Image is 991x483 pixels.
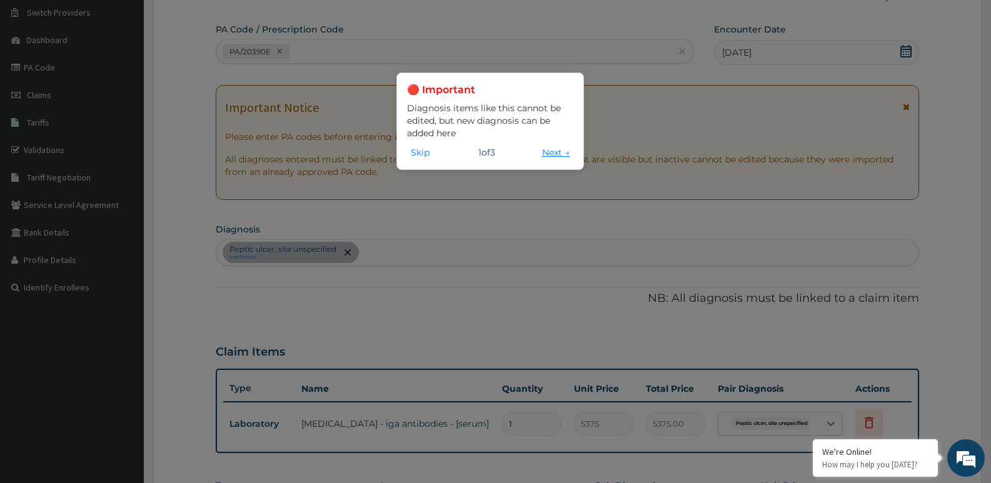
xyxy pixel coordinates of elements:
[407,102,573,139] p: Diagnosis items like this cannot be edited, but new diagnosis can be added here
[822,446,928,457] div: We're Online!
[822,459,928,470] p: How may I help you today?
[65,70,210,86] div: Chat with us now
[205,6,235,36] div: Minimize live chat window
[23,62,51,94] img: d_794563401_company_1708531726252_794563401
[478,146,495,159] span: 1 of 3
[538,146,573,159] button: Next →
[73,157,173,284] span: We're online!
[407,146,433,159] button: Skip
[6,341,238,385] textarea: Type your message and hit 'Enter'
[407,83,573,97] h3: 🔴 Important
